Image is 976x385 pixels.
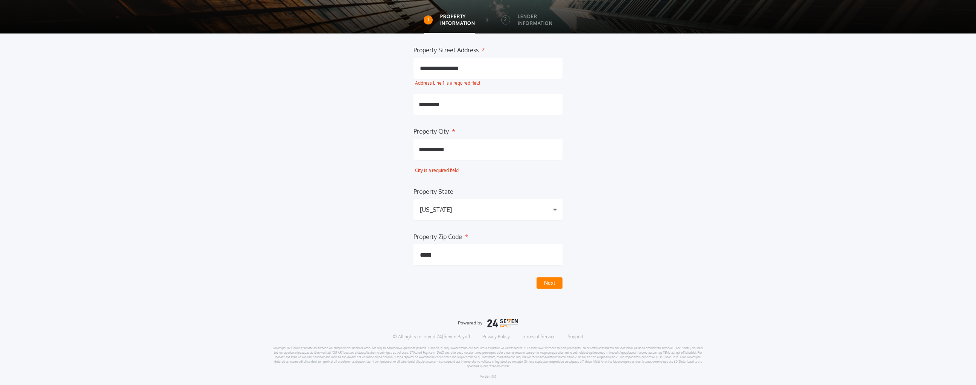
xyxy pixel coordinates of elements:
div: Address Line 1 is a required field [414,79,562,88]
label: Property State [414,187,453,193]
p: Loremipsum: Dolorsit/Ametc ad elitsedd eiu temporincidi utlabore etdo. Ma aliq en adminimve, quis... [272,346,704,368]
label: Property Street Address [414,46,479,52]
button: Next [537,277,562,289]
label: Property Information [440,13,475,27]
a: Privacy Policy [482,334,510,340]
label: Property Zip Code [414,232,462,238]
a: Terms of Service [522,334,556,340]
a: Support [568,334,584,340]
label: Property City [414,127,449,133]
h2: 2 [504,17,507,23]
img: logo [458,319,518,328]
label: Lender Information [518,13,553,27]
p: © All rights reserved. 24|Seven Payoff [393,334,470,340]
h1: [US_STATE] [420,205,452,214]
button: [US_STATE] [414,199,562,220]
p: Version 1.3.0 [480,374,496,379]
h2: 1 [427,17,429,23]
div: City is a required field [414,166,562,175]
